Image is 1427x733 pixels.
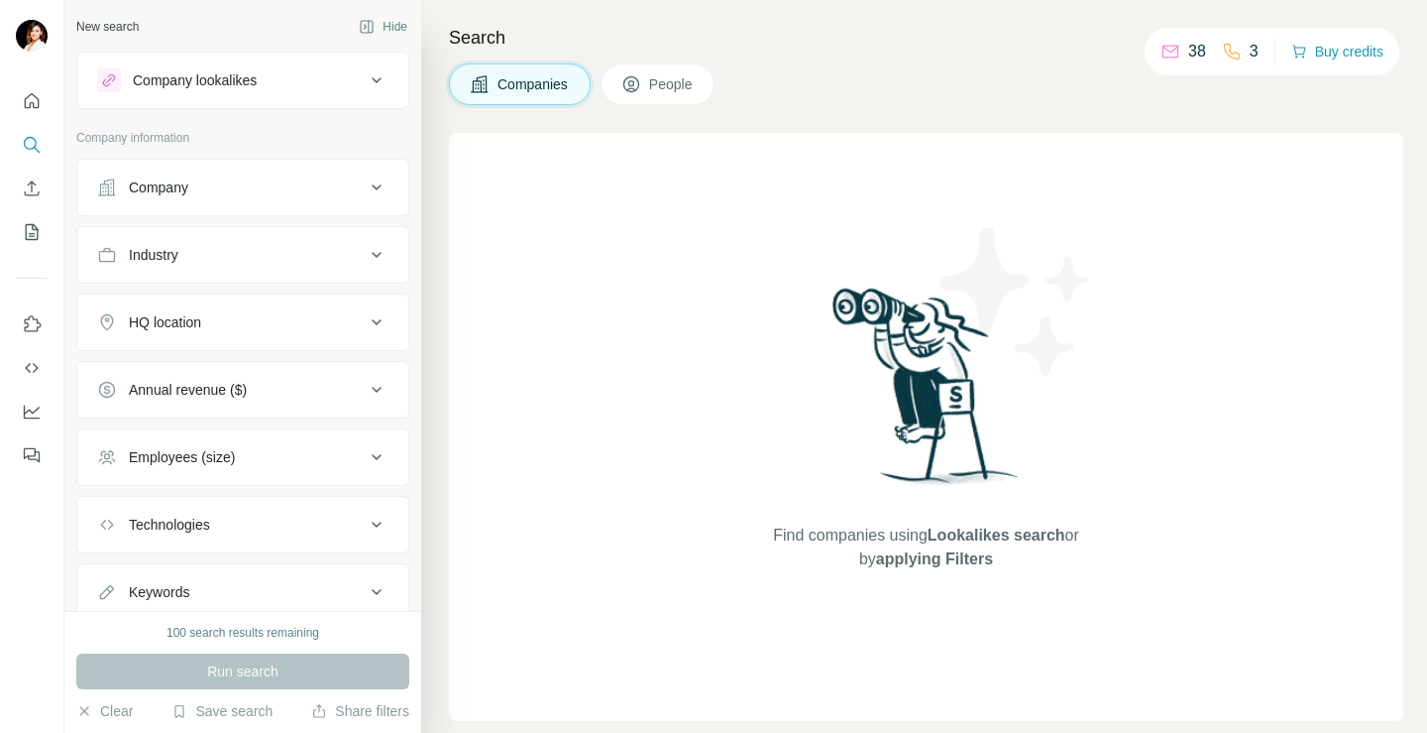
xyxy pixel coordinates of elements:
[16,306,48,342] button: Use Surfe on LinkedIn
[76,129,409,147] p: Company information
[928,527,1065,544] span: Lookalikes search
[76,701,133,721] button: Clear
[76,18,139,36] div: New search
[129,380,247,400] div: Annual revenue ($)
[129,515,210,535] div: Technologies
[77,501,408,549] button: Technologies
[77,164,408,211] button: Company
[16,437,48,473] button: Feedback
[823,283,1030,504] img: Surfe Illustration - Woman searching with binoculars
[1291,38,1383,65] button: Buy credits
[1188,40,1206,63] p: 38
[767,524,1084,571] span: Find companies using or by
[77,231,408,279] button: Industry
[129,582,189,602] div: Keywords
[16,394,48,429] button: Dashboard
[927,212,1105,391] img: Surfe Illustration - Stars
[311,701,409,721] button: Share filters
[166,624,319,642] div: 100 search results remaining
[16,20,48,52] img: Avatar
[77,366,408,414] button: Annual revenue ($)
[876,550,993,567] span: applying Filters
[171,701,273,721] button: Save search
[129,447,235,467] div: Employees (size)
[16,350,48,386] button: Use Surfe API
[133,70,257,90] div: Company lookalikes
[77,433,408,481] button: Employees (size)
[649,74,695,94] span: People
[16,83,48,119] button: Quick start
[345,12,421,42] button: Hide
[77,299,408,346] button: HQ location
[449,24,1403,52] h4: Search
[16,214,48,250] button: My lists
[77,568,408,616] button: Keywords
[16,127,48,163] button: Search
[129,245,178,265] div: Industry
[129,312,201,332] div: HQ location
[16,171,48,206] button: Enrich CSV
[129,178,188,197] div: Company
[77,57,408,104] button: Company lookalikes
[1250,40,1259,63] p: 3
[497,74,570,94] span: Companies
